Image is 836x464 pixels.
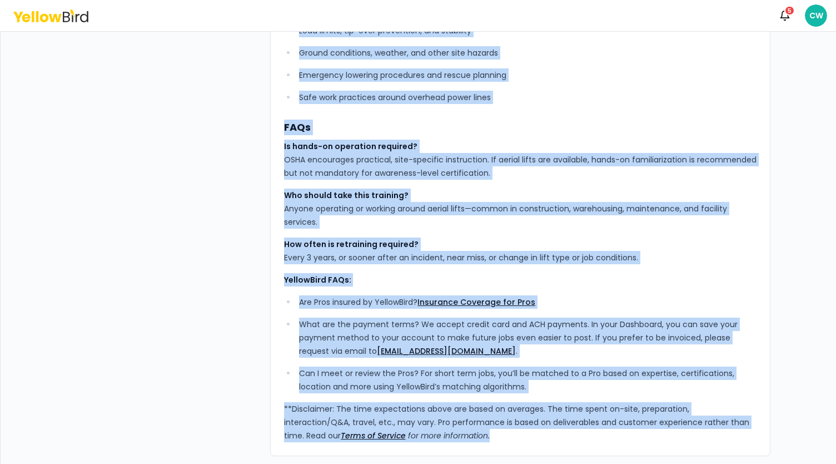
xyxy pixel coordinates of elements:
[299,68,756,82] p: Emergency lowering procedures and rescue planning
[284,140,757,180] p: OSHA encourages practical, site-specific instruction. If aerial lifts are available, hands-on fam...
[284,189,757,229] p: Anyone operating or working around aerial lifts—common in construction, warehousing, maintenance,...
[284,141,417,152] strong: Is hands-on operation required?
[417,297,535,308] a: Insurance Coverage for Pros
[408,430,490,441] em: for more information.
[299,295,756,309] p: Are Pros insured by YellowBird?
[377,345,516,357] a: [EMAIL_ADDRESS][DOMAIN_NAME]
[784,6,795,16] div: 5
[299,46,756,60] p: Ground conditions, weather, and other site hazards
[284,274,351,285] strong: YellowBird FAQs:
[284,402,757,442] p: **Disclaimer: The time expectations above are based on averages. The time spent on-site, preparat...
[299,91,756,104] p: Safe work practices around overhead power lines
[805,4,827,27] span: CW
[774,4,796,27] button: 5
[284,239,419,250] strong: How often is retraining required?
[284,190,409,201] strong: Who should take this training?
[341,430,406,441] a: Terms of Service
[284,120,311,134] strong: FAQs
[299,367,756,393] p: Can I meet or review the Pros? For short term jobs, you’ll be matched to a Pro based on expertise...
[284,238,757,264] p: Every 3 years, or sooner after an incident, near miss, or change in lift type or job conditions.
[299,318,756,358] p: What are the payment terms? We accept credit card and ACH payments. In your Dashboard, you can sa...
